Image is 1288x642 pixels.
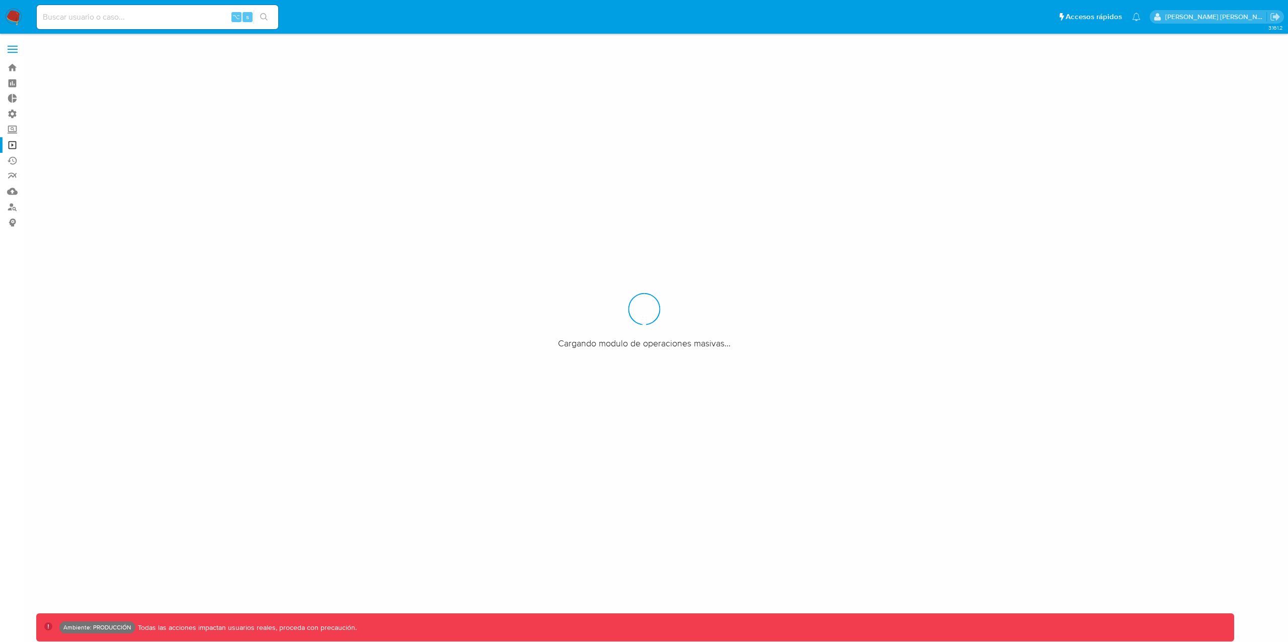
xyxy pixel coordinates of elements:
span: s [246,12,249,22]
a: Notificaciones [1132,13,1141,21]
span: ⌥ [232,12,240,22]
input: Buscar usuario o caso... [37,11,278,24]
p: leidy.martinez@mercadolibre.com.co [1165,12,1267,22]
span: Cargando modulo de operaciones masivas... [558,337,731,349]
p: Ambiente: PRODUCCIÓN [63,625,131,629]
button: search-icon [254,10,274,24]
a: Salir [1270,12,1280,22]
p: Todas las acciones impactan usuarios reales, proceda con precaución. [135,623,357,632]
span: Accesos rápidos [1066,12,1122,22]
